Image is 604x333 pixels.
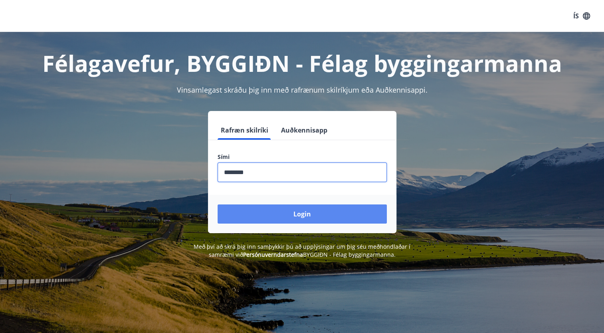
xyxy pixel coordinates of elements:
span: Með því að skrá þig inn samþykkir þú að upplýsingar um þig séu meðhöndlaðar í samræmi við BYGGIÐN... [194,243,410,258]
button: ÍS [569,9,594,23]
button: Rafræn skilríki [218,121,271,140]
button: Login [218,204,387,224]
button: Auðkennisapp [278,121,331,140]
label: Sími [218,153,387,161]
span: Vinsamlegast skráðu þig inn með rafrænum skilríkjum eða Auðkennisappi. [177,85,428,95]
a: Persónuverndarstefna [243,251,303,258]
h1: Félagavefur, BYGGIÐN - Félag byggingarmanna [24,48,580,78]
